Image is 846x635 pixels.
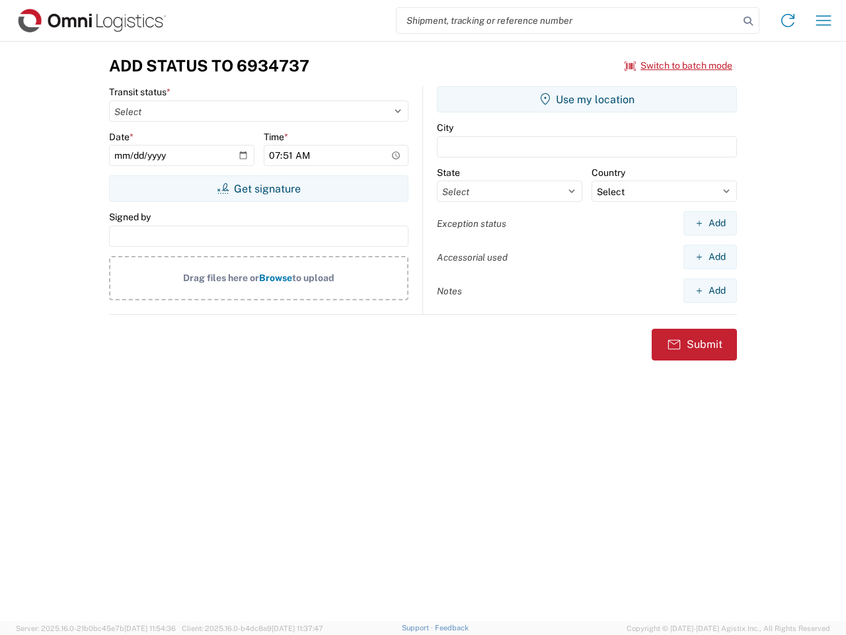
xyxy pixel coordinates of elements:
[109,211,151,223] label: Signed by
[592,167,625,179] label: Country
[625,55,732,77] button: Switch to batch mode
[683,211,737,235] button: Add
[264,131,288,143] label: Time
[124,624,176,632] span: [DATE] 11:54:36
[652,329,737,360] button: Submit
[437,86,737,112] button: Use my location
[437,218,506,230] label: Exception status
[397,8,739,33] input: Shipment, tracking or reference number
[292,273,334,283] span: to upload
[437,122,453,134] label: City
[683,278,737,303] button: Add
[435,624,469,632] a: Feedback
[182,624,323,632] span: Client: 2025.16.0-b4dc8a9
[437,251,508,263] label: Accessorial used
[272,624,323,632] span: [DATE] 11:37:47
[109,131,134,143] label: Date
[627,622,830,634] span: Copyright © [DATE]-[DATE] Agistix Inc., All Rights Reserved
[183,273,259,283] span: Drag files here or
[109,175,408,202] button: Get signature
[109,86,171,98] label: Transit status
[437,285,462,297] label: Notes
[437,167,460,179] label: State
[109,56,309,75] h3: Add Status to 6934737
[402,624,435,632] a: Support
[16,624,176,632] span: Server: 2025.16.0-21b0bc45e7b
[259,273,292,283] span: Browse
[683,245,737,269] button: Add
